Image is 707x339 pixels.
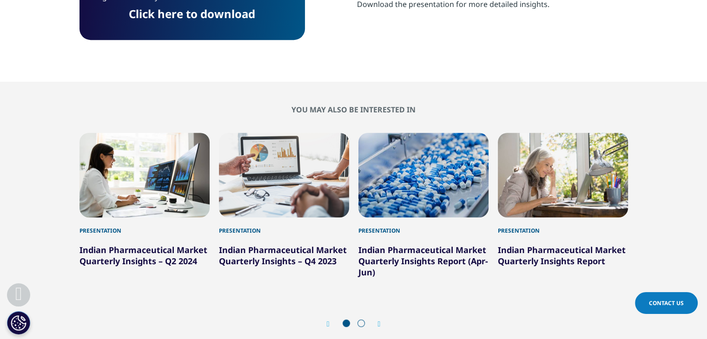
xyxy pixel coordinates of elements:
[358,133,489,278] div: 3 / 6
[635,292,698,314] a: Contact Us
[327,319,339,328] div: Previous slide
[79,105,628,114] h2: You may also be interested in
[7,311,30,334] button: Cookie Settings
[358,244,488,278] a: Indian Pharmaceutical Market Quarterly Insights Report (Apr-Jun)
[79,217,210,235] div: Presentation
[219,217,349,235] div: Presentation
[498,244,626,267] a: Indian Pharmaceutical Market Quarterly Insights Report
[358,217,489,235] div: Presentation
[369,319,381,328] div: Next slide
[219,244,347,267] a: Indian Pharmaceutical Market Quarterly Insights – Q4 2023
[498,217,628,235] div: Presentation
[649,299,684,307] span: Contact Us
[219,133,349,278] div: 2 / 6
[79,244,207,267] a: Indian Pharmaceutical Market Quarterly Insights – Q2 2024
[79,133,210,278] div: 1 / 6
[498,133,628,278] div: 4 / 6
[129,6,255,21] a: Click here to download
